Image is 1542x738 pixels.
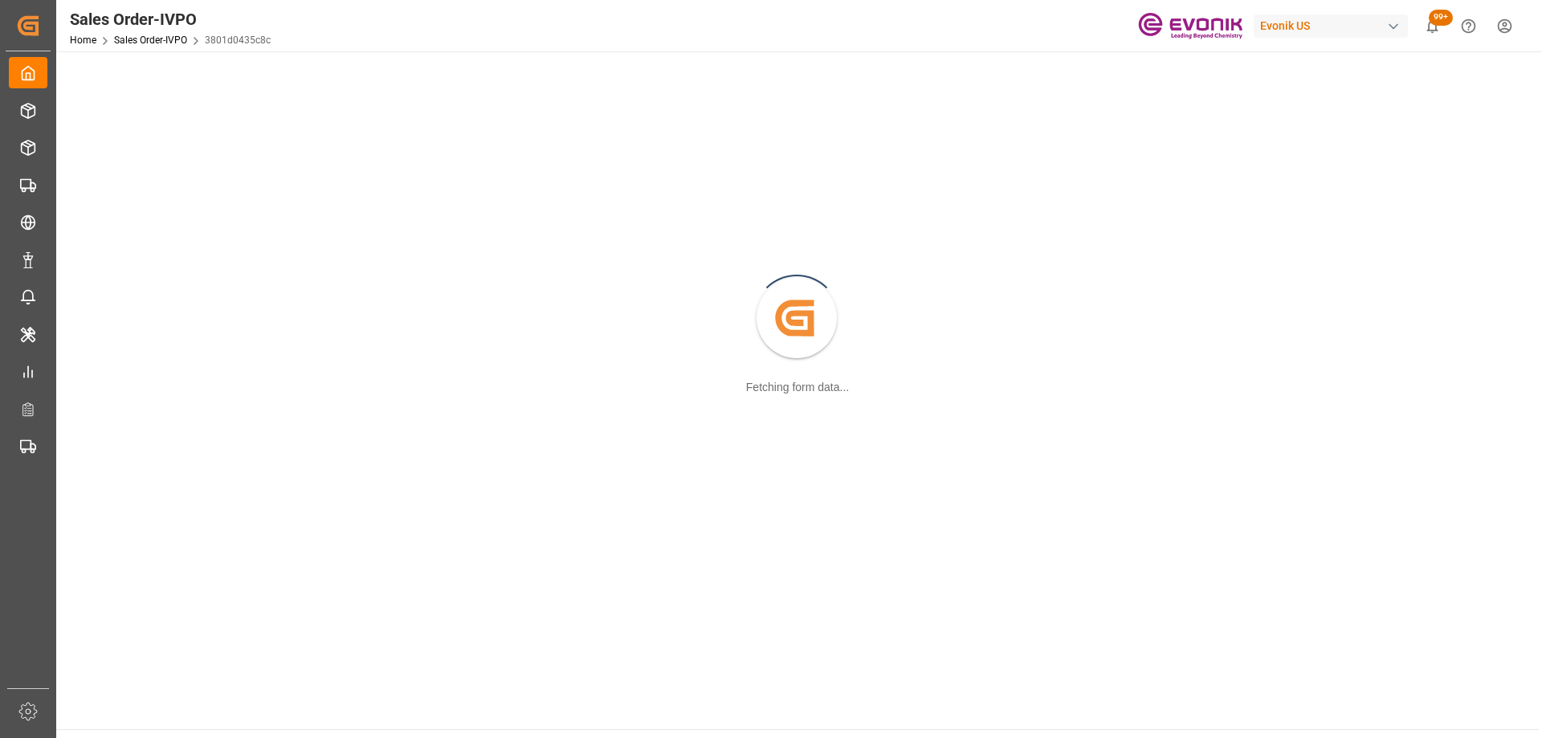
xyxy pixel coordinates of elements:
[70,7,271,31] div: Sales Order-IVPO
[1450,8,1487,44] button: Help Center
[1138,12,1242,40] img: Evonik-brand-mark-Deep-Purple-RGB.jpeg_1700498283.jpeg
[70,35,96,46] a: Home
[746,379,849,396] div: Fetching form data...
[1254,10,1414,41] button: Evonik US
[1414,8,1450,44] button: show 100 new notifications
[114,35,187,46] a: Sales Order-IVPO
[1429,10,1453,26] span: 99+
[1254,14,1408,38] div: Evonik US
